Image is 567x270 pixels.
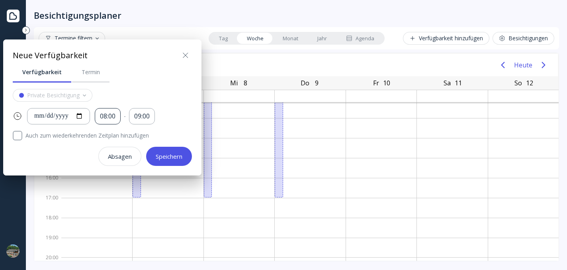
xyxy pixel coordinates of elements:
div: Neue Verfügbarkeit [13,50,88,61]
div: 08:00 [100,112,115,121]
div: - [124,112,126,120]
button: Absagen [98,147,141,166]
button: Private Besichtigung [13,89,92,102]
label: Auch zum wiederkehrenden Zeitplan hinzufügen [22,131,192,140]
a: Termin [72,62,109,83]
div: Absagen [108,153,132,160]
div: Private Besichtigung [27,92,80,99]
div: 09:00 [134,112,150,121]
div: Verfügbarkeit [22,68,62,76]
div: Termin [82,68,100,76]
a: Verfügbarkeit [13,62,71,83]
